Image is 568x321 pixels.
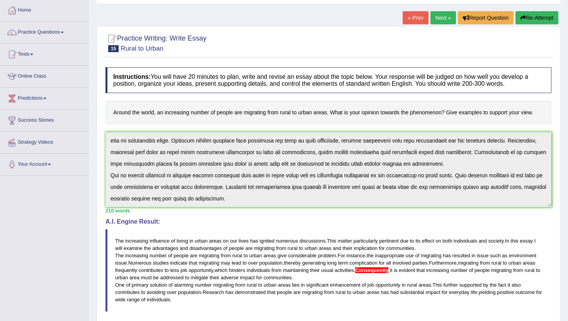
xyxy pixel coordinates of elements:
[256,275,262,280] span: for
[221,253,231,258] span: from
[115,289,140,295] span: contributes
[278,282,291,288] span: areas
[115,282,125,288] span: One
[229,245,244,251] span: people
[477,253,488,258] span: issue
[304,245,317,251] span: urban
[523,260,536,266] span: areas
[264,275,292,280] span: communities
[302,260,326,266] span: generating
[124,245,143,251] span: examine
[264,282,277,288] span: urban
[417,267,425,273] span: that
[508,260,521,266] span: urban
[333,245,341,251] span: and
[337,253,345,258] span: For
[165,267,169,273] span: to
[443,253,451,258] span: has
[327,260,337,266] span: long
[306,282,328,288] span: significant
[125,238,148,244] span: increasing
[350,260,378,266] span: complication
[483,282,488,288] span: by
[502,253,507,258] span: as
[144,245,151,251] span: the
[0,22,88,41] a: Practice Questions
[343,245,352,251] span: their
[209,275,219,280] span: their
[390,267,393,273] span: it
[338,260,348,266] span: term
[248,260,258,266] span: over
[223,238,228,244] span: on
[108,45,119,52] span: 15
[284,260,301,266] span: thereby
[442,238,452,244] span: both
[150,238,170,244] span: influence
[435,238,441,244] span: on
[153,260,169,266] span: studies
[105,67,551,93] h4: You will have 20 minutes to plan, write and revise an essay about the topic below. Your response ...
[214,267,227,273] span: which
[418,282,431,288] span: areas
[105,101,551,124] h4: Around the world, an increasing number of people are migrating from rural to urban areas. What is...
[471,289,477,295] span: life
[299,245,303,251] span: to
[318,253,336,258] span: problem
[277,289,292,295] span: people
[367,282,374,288] span: job
[293,289,301,295] span: are
[249,253,262,258] span: urban
[150,253,167,258] span: number
[141,275,152,280] span: must
[513,267,523,273] span: from
[129,275,139,280] span: area
[400,289,424,295] span: substantial
[510,238,518,244] span: this
[355,267,388,273] span: A comma may be missing after the conjunctive/linking adverb ‘Consequently’. (did you mean: Conseq...
[381,289,389,295] span: has
[354,238,378,244] span: particularly
[399,267,415,273] span: evident
[283,267,309,273] span: maintaining
[375,253,404,258] span: inappropriate
[367,253,374,258] span: the
[105,218,551,225] h4: A.I. Engine Result:
[459,282,482,288] span: supported
[221,260,230,266] span: may
[415,253,419,258] span: of
[299,238,325,244] span: discussions
[170,260,187,266] span: indicate
[189,245,222,251] span: disadvantages
[153,275,158,280] span: be
[152,245,178,251] span: advantages
[0,88,88,107] a: Predictions
[240,275,255,280] span: impact
[126,282,130,288] span: of
[141,297,145,302] span: of
[180,245,188,251] span: and
[115,275,128,280] span: urban
[115,297,126,302] span: wide
[199,260,219,266] span: migrating
[491,260,502,266] span: rural
[230,238,237,244] span: our
[0,44,88,63] a: Tests
[232,253,242,258] span: rural
[288,253,317,258] span: considerable
[190,275,208,280] span: mitigate
[105,33,206,52] h2: Practice Writing: Write Essay
[231,260,241,266] span: lead
[202,289,224,295] span: Research
[490,282,497,288] span: the
[421,253,441,258] span: migrating
[490,253,500,258] span: such
[505,238,509,244] span: In
[386,245,414,251] span: communities
[410,238,414,244] span: to
[347,253,365,258] span: instance
[449,289,469,295] span: everyday
[379,238,399,244] span: pertinent
[503,260,507,266] span: to
[128,260,151,266] span: Numerous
